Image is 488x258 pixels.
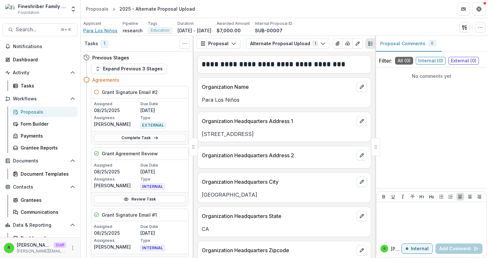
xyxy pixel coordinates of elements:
a: Form Builder [10,119,78,129]
h5: Grant Agreement Review [102,150,158,157]
button: Italicize [399,193,407,201]
span: 1 [101,40,108,48]
p: Internal Proposal ID [255,21,292,26]
a: Review Task [94,195,186,203]
span: INTERNAL [140,245,165,251]
button: Alternate Proposal Upload1 [246,38,330,49]
p: Internal [411,246,429,252]
button: Align Left [456,193,464,201]
h3: Tasks [85,41,98,46]
p: 08/25/2025 [94,168,139,175]
button: Add Comment [435,243,483,254]
p: Applicant [83,21,101,26]
p: Type [140,238,186,243]
button: More [69,244,76,252]
h4: Previous Stages [92,54,129,61]
button: Partners [457,3,470,15]
button: Open Activity [3,67,78,78]
button: Strike [409,193,416,201]
button: Proposal Comments [375,36,442,52]
div: Form Builder [21,120,73,127]
a: Communications [10,207,78,217]
button: Bold [380,193,388,201]
button: Expand Previous 3 Stages [91,64,167,74]
button: Align Right [475,193,483,201]
div: Tasks [21,82,73,89]
p: [DATE] [140,107,186,114]
p: Organization Headquarters City [202,178,354,186]
button: View Attached Files [332,38,343,49]
p: [GEOGRAPHIC_DATA] [202,191,367,199]
a: Payments [10,130,78,141]
span: Workflows [13,96,67,102]
button: Heading 1 [418,193,426,201]
p: Assignees [94,176,139,182]
button: Bullet List [437,193,445,201]
div: Grantees [21,197,73,203]
p: [DATE] [140,168,186,175]
button: Search... [3,23,78,36]
p: Assigned [94,224,139,230]
p: [PERSON_NAME] [94,121,139,128]
p: Assignees [94,238,139,243]
button: edit [357,82,367,92]
div: Proposals [86,5,108,12]
span: Search... [16,26,57,33]
span: Documents [13,158,67,164]
div: Payments [21,132,73,139]
div: Proposals [21,108,73,115]
p: Tags [148,21,158,26]
button: Internal [402,243,433,254]
h5: Grant Signature Email #2 [102,89,158,96]
div: Dashboard [21,235,73,242]
p: 08/25/2025 [94,107,139,114]
div: Dashboard [13,56,73,63]
div: ⌘ + K [59,26,72,33]
div: 2025 - Alternate Proposal Upload [119,5,195,12]
p: [DATE] - [DATE] [178,27,211,34]
button: Plaintext view [365,38,376,49]
p: Staff [54,242,66,248]
span: Activity [13,70,67,76]
button: Notifications [3,41,78,52]
p: Awarded Amount [217,21,250,26]
p: Organization Name [202,83,354,91]
a: Grantee Reports [10,142,78,153]
p: [PERSON_NAME] [94,243,139,250]
button: Get Help [473,3,485,15]
h5: Grant Signature Email #1 [102,212,157,218]
div: Fineshriber Family Foundation [18,3,66,10]
a: Dashboard [3,54,78,65]
button: edit [357,150,367,160]
span: Internal ( 0 ) [416,57,446,65]
span: External ( 0 ) [448,57,479,65]
p: [STREET_ADDRESS] [202,130,367,138]
p: Organization Headquarters Address 1 [202,117,354,125]
p: $7,000.00 [217,27,241,34]
button: Open entity switcher [69,3,78,15]
p: [PERSON_NAME] [391,245,402,252]
button: Proposal [196,38,240,49]
p: Organization Headquarters Address 2 [202,151,354,159]
img: Fineshriber Family Foundation [5,4,15,14]
span: EXTERNAL [140,122,166,129]
div: Document Templates [21,170,73,177]
p: Assignees [94,115,139,121]
p: Due Date [140,224,186,230]
button: Open Workflows [3,94,78,104]
a: Para Los Niños [83,27,117,34]
button: edit [357,211,367,221]
p: Duration [178,21,194,26]
p: [PERSON_NAME] [17,242,51,248]
div: Ruthwick [8,246,10,250]
p: Para Los Niños [202,96,367,104]
button: edit [357,116,367,126]
span: Notifications [13,44,75,49]
button: Underline [389,193,397,201]
p: Filter: [379,57,392,65]
p: Type [140,176,186,182]
p: No comments yet [379,73,484,79]
h4: Agreements [92,77,119,83]
p: SUB-00007 [255,27,282,34]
